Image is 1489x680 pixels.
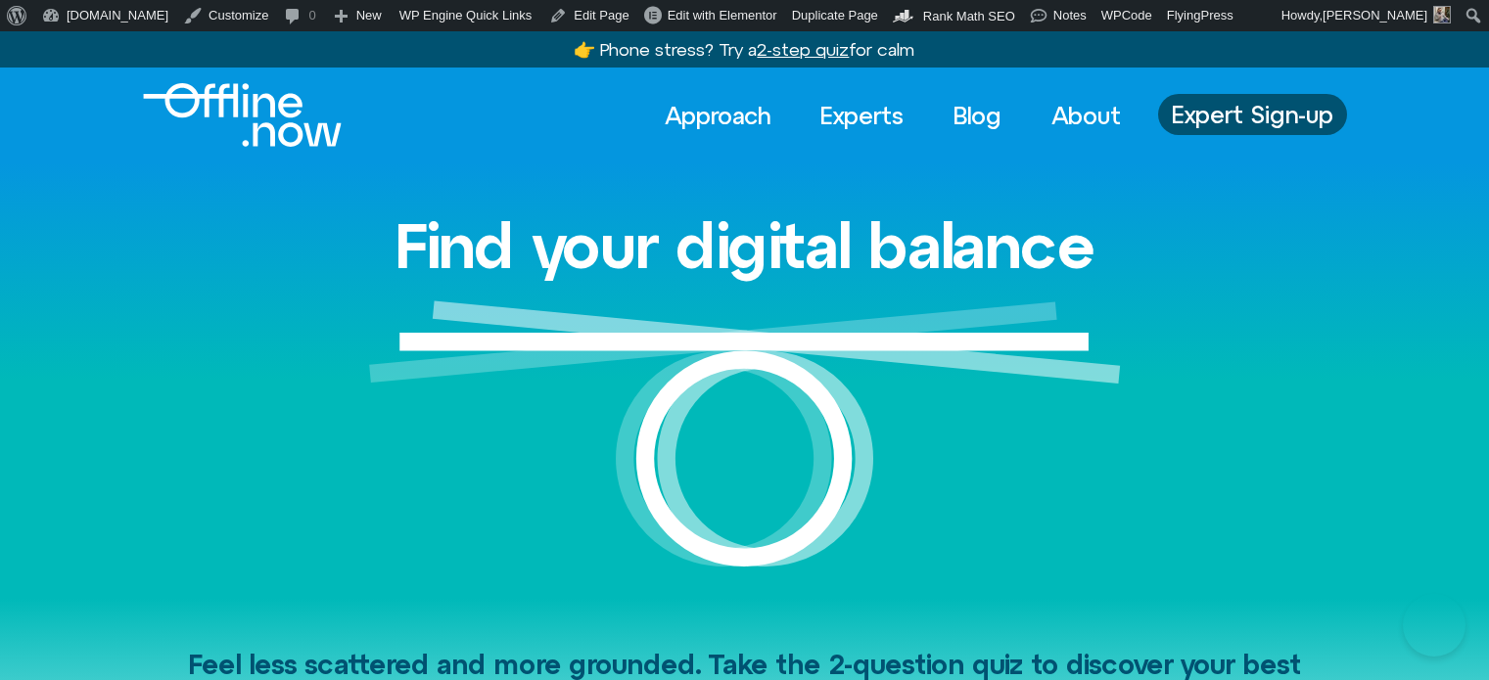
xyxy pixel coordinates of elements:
[923,9,1015,23] span: Rank Math SEO
[143,83,342,147] img: Offline.Now logo in white. Text of the words offline.now with a line going through the "O"
[1323,8,1427,23] span: [PERSON_NAME]
[1172,102,1333,127] span: Expert Sign-up
[668,8,777,23] span: Edit with Elementor
[647,94,788,137] a: Approach
[395,211,1095,280] h1: Find your digital balance
[803,94,921,137] a: Experts
[647,94,1139,137] nav: Menu
[1403,594,1466,657] iframe: Botpress
[143,83,308,147] div: Logo
[757,39,849,60] u: 2-step quiz
[936,94,1019,137] a: Blog
[574,39,914,60] a: 👉 Phone stress? Try a2-step quizfor calm
[1158,94,1347,135] a: Expert Sign-up
[1034,94,1139,137] a: About
[369,300,1121,599] img: Graphic of a white circle with a white line balancing on top to represent balance.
